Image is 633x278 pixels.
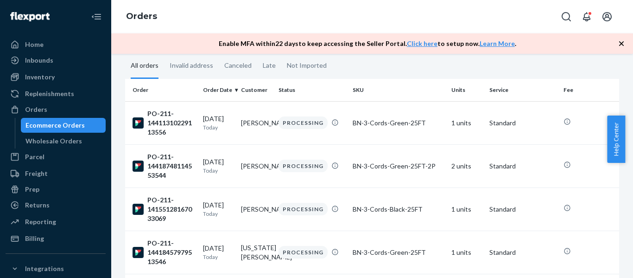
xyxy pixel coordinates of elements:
[203,210,234,218] p: Today
[6,214,106,229] a: Reporting
[279,246,328,259] div: PROCESSING
[25,185,39,194] div: Prep
[287,53,327,78] div: Not Imported
[448,144,486,187] td: 2 units
[25,264,64,273] div: Integrations
[279,203,328,215] div: PROCESSING
[598,7,616,26] button: Open account menu
[203,114,234,131] div: [DATE]
[241,86,272,94] div: Customer
[25,89,74,98] div: Replenishments
[25,136,82,146] div: Wholesale Orders
[407,39,437,47] a: Click here
[25,169,48,178] div: Freight
[607,116,625,163] button: Help Center
[237,144,275,187] td: [PERSON_NAME]
[489,248,556,257] p: Standard
[203,244,234,261] div: [DATE]
[25,200,50,210] div: Returns
[125,79,199,101] th: Order
[6,166,106,181] a: Freight
[349,79,448,101] th: SKU
[6,261,106,276] button: Integrations
[353,248,444,257] div: BN-3-Cords-Green-25FT
[480,39,515,47] a: Learn More
[126,11,157,21] a: Orders
[279,160,328,172] div: PROCESSING
[237,231,275,274] td: [US_STATE][PERSON_NAME]
[237,101,275,144] td: [PERSON_NAME]
[21,134,106,149] a: Wholesale Orders
[448,187,486,231] td: 1 units
[353,118,444,128] div: BN-3-Cords-Green-25FT
[6,182,106,197] a: Prep
[353,162,444,171] div: BN-3-Cords-Green-25FT-2P
[6,53,106,68] a: Inbounds
[131,53,158,79] div: All orders
[203,200,234,218] div: [DATE]
[237,187,275,231] td: [PERSON_NAME]
[6,70,106,84] a: Inventory
[448,101,486,144] td: 1 units
[486,79,560,101] th: Service
[25,217,56,226] div: Reporting
[21,118,106,133] a: Ecommerce Orders
[448,79,486,101] th: Units
[560,79,619,101] th: Fee
[25,72,55,82] div: Inventory
[133,239,196,266] div: PO-211-14418457979513546
[119,3,165,30] ol: breadcrumbs
[133,152,196,180] div: PO-211-14418748114553544
[25,152,44,162] div: Parcel
[353,205,444,214] div: BN-3-Cords-Black-25FT
[6,86,106,101] a: Replenishments
[25,56,53,65] div: Inbounds
[25,234,44,243] div: Billing
[275,79,349,101] th: Status
[6,231,106,246] a: Billing
[263,53,276,78] div: Late
[203,123,234,131] p: Today
[6,198,106,213] a: Returns
[199,79,237,101] th: Order Date
[6,37,106,52] a: Home
[577,7,596,26] button: Open notifications
[279,116,328,129] div: PROCESSING
[6,149,106,164] a: Parcel
[6,102,106,117] a: Orders
[489,205,556,214] p: Standard
[219,39,516,48] p: Enable MFA within 22 days to keep accessing the Seller Portal. to setup now. .
[133,109,196,137] div: PO-211-14411310229113556
[170,53,213,78] div: Invalid address
[489,118,556,128] p: Standard
[203,253,234,261] p: Today
[448,231,486,274] td: 1 units
[203,167,234,175] p: Today
[87,7,106,26] button: Close Navigation
[489,162,556,171] p: Standard
[25,121,85,130] div: Ecommerce Orders
[224,53,252,78] div: Canceled
[557,7,576,26] button: Open Search Box
[25,40,44,49] div: Home
[133,195,196,223] div: PO-211-14155128167033069
[10,12,50,21] img: Flexport logo
[25,105,47,114] div: Orders
[203,157,234,175] div: [DATE]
